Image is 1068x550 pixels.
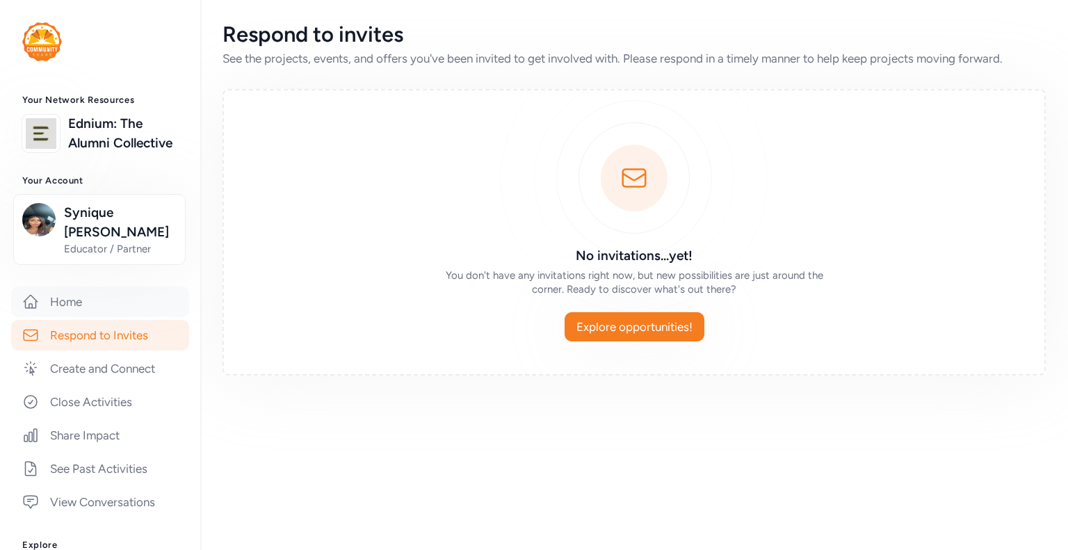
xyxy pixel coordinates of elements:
[26,118,56,149] img: logo
[576,318,693,335] span: Explore opportunities!
[64,203,177,242] span: Synique [PERSON_NAME]
[11,320,189,350] a: Respond to Invites
[13,194,186,265] button: Synique [PERSON_NAME]Educator / Partner
[64,242,177,256] span: Educator / Partner
[222,22,1046,47] div: Respond to invites
[11,286,189,317] a: Home
[22,95,178,106] h3: Your Network Resources
[11,387,189,417] a: Close Activities
[222,50,1046,67] div: See the projects, events, and offers you've been invited to get involved with. Please respond in ...
[11,353,189,384] a: Create and Connect
[11,453,189,484] a: See Past Activities
[11,487,189,517] a: View Conversations
[22,22,62,61] img: logo
[565,313,704,341] a: Explore opportunities!
[11,420,189,451] a: Share Impact
[434,246,834,266] h3: No invitations...yet!
[434,268,834,296] div: You don't have any invitations right now, but new possibilities are just around the corner. Ready...
[22,175,178,186] h3: Your Account
[565,312,704,341] button: Explore opportunities!
[68,114,178,153] a: Ednium: The Alumni Collective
